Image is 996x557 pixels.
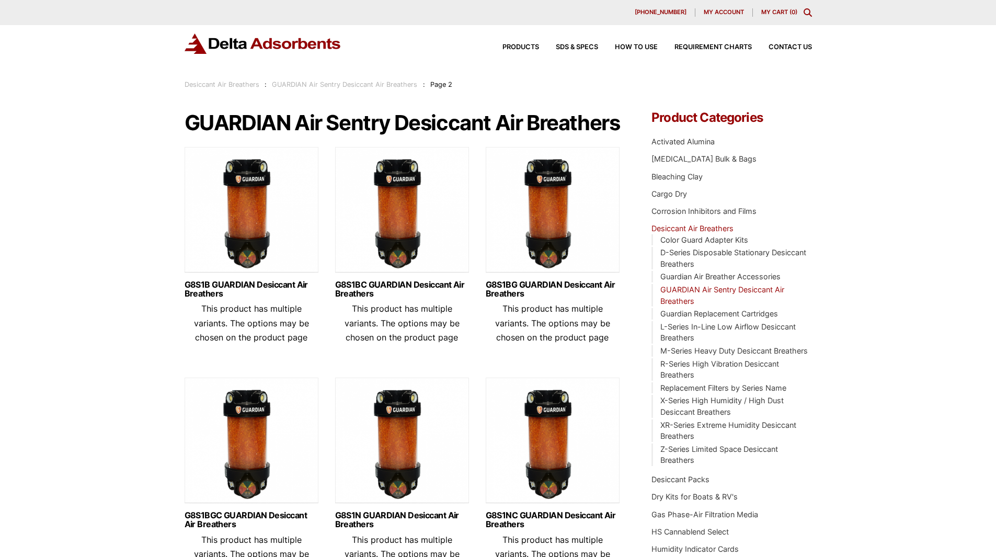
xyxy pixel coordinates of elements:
[335,280,469,298] a: G8S1BC GUARDIAN Desiccant Air Breathers
[651,207,757,215] a: Corrosion Inhibitors and Films
[635,9,686,15] span: [PHONE_NUMBER]
[792,8,795,16] span: 0
[658,44,752,51] a: Requirement Charts
[345,303,460,342] span: This product has multiple variants. The options may be chosen on the product page
[651,544,739,553] a: Humidity Indicator Cards
[486,511,620,529] a: G8S1NC GUARDIAN Desiccant Air Breathers
[660,285,784,305] a: GUARDIAN Air Sentry Desiccant Air Breathers
[539,44,598,51] a: SDS & SPECS
[272,81,417,88] a: GUARDIAN Air Sentry Desiccant Air Breathers
[752,44,812,51] a: Contact Us
[615,44,658,51] span: How to Use
[660,396,784,416] a: X-Series High Humidity / High Dust Desiccant Breathers
[660,346,808,355] a: M-Series Heavy Duty Desiccant Breathers
[185,81,259,88] a: Desiccant Air Breathers
[265,81,267,88] span: :
[651,137,715,146] a: Activated Alumina
[185,33,341,54] img: Delta Adsorbents
[626,8,695,17] a: [PHONE_NUMBER]
[598,44,658,51] a: How to Use
[769,44,812,51] span: Contact Us
[423,81,425,88] span: :
[674,44,752,51] span: Requirement Charts
[185,280,318,298] a: G8S1B GUARDIAN Desiccant Air Breathers
[556,44,598,51] span: SDS & SPECS
[651,189,687,198] a: Cargo Dry
[660,272,781,281] a: Guardian Air Breather Accessories
[660,420,796,441] a: XR-Series Extreme Humidity Desiccant Breathers
[651,111,811,124] h4: Product Categories
[660,322,796,343] a: L-Series In-Line Low Airflow Desiccant Breathers
[704,9,744,15] span: My account
[660,383,786,392] a: Replacement Filters by Series Name
[430,81,452,88] span: Page 2
[495,303,610,342] span: This product has multiple variants. The options may be chosen on the product page
[660,248,806,268] a: D-Series Disposable Stationary Desiccant Breathers
[695,8,753,17] a: My account
[660,445,778,465] a: Z-Series Limited Space Desiccant Breathers
[660,309,778,318] a: Guardian Replacement Cartridges
[502,44,539,51] span: Products
[651,172,703,181] a: Bleaching Clay
[660,235,748,244] a: Color Guard Adapter Kits
[486,280,620,298] a: G8S1BG GUARDIAN Desiccant Air Breathers
[185,111,621,134] h1: GUARDIAN Air Sentry Desiccant Air Breathers
[651,527,729,536] a: HS Cannablend Select
[660,359,779,380] a: R-Series High Vibration Desiccant Breathers
[335,511,469,529] a: G8S1N GUARDIAN Desiccant Air Breathers
[194,303,309,342] span: This product has multiple variants. The options may be chosen on the product page
[185,511,318,529] a: G8S1BGC GUARDIAN Desiccant Air Breathers
[486,44,539,51] a: Products
[651,492,738,501] a: Dry Kits for Boats & RV's
[761,8,797,16] a: My Cart (0)
[651,224,734,233] a: Desiccant Air Breathers
[651,154,757,163] a: [MEDICAL_DATA] Bulk & Bags
[651,475,709,484] a: Desiccant Packs
[651,510,758,519] a: Gas Phase-Air Filtration Media
[804,8,812,17] div: Toggle Modal Content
